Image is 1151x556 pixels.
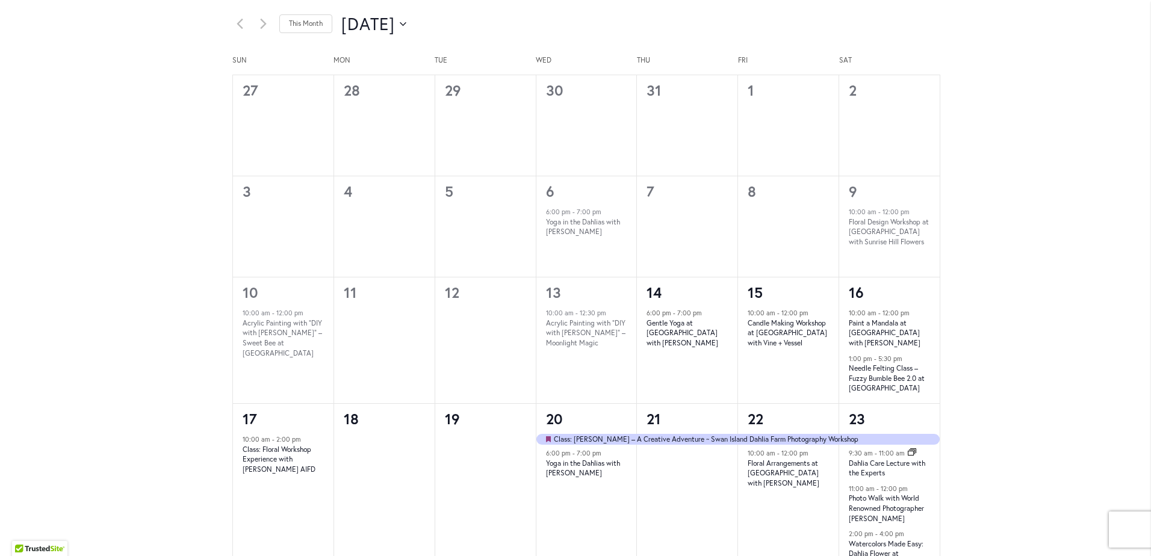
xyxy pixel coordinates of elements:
span: - [272,435,275,443]
a: Gentle Yoga at [GEOGRAPHIC_DATA] with [PERSON_NAME] [647,318,718,348]
time: 19 [445,409,460,428]
time: 7:00 pm [677,309,702,317]
a: Dahlia Care Lecture with the Experts [849,459,925,478]
time: 3 [243,182,251,201]
time: 10:00 am [546,309,574,317]
div: Monday [334,55,435,75]
time: 18 [344,409,359,428]
time: 1:00 pm [849,354,872,363]
span: - [878,309,881,317]
span: - [575,309,578,317]
time: 5 [445,182,453,201]
div: Friday [738,55,839,75]
a: 9 [849,182,857,201]
a: 21 [647,409,661,428]
a: 16 [849,283,864,302]
time: 10:00 am [748,309,775,317]
a: 20 [546,409,563,428]
time: 7:00 pm [577,208,601,216]
span: Fri [738,55,839,66]
span: Sat [839,55,940,66]
time: 10:00 am [849,208,876,216]
a: Photo Walk with World Renowned Photographer [PERSON_NAME] [849,493,924,523]
time: 7 [647,182,654,201]
a: Acrylic Painting with “DIY with [PERSON_NAME]” – Moonlight Magic [546,318,625,348]
a: Floral Arrangements at [GEOGRAPHIC_DATA] with [PERSON_NAME] [748,459,819,488]
span: Wed [536,55,637,66]
a: Class: Floral Workshop Experience with [PERSON_NAME] AIFD [243,445,315,474]
time: 12:00 pm [881,484,908,493]
a: 22 [748,409,763,428]
time: 30 [546,81,563,100]
iframe: Launch Accessibility Center [9,513,43,547]
a: 23 [849,409,865,428]
time: 10:00 am [243,435,270,443]
span: - [673,309,675,317]
span: Thu [637,55,738,66]
div: Thursday [637,55,738,75]
time: 4:00 pm [880,530,904,538]
time: 8 [748,182,756,201]
time: 12:00 pm [883,208,910,216]
span: - [572,208,575,216]
time: 10:00 am [849,309,876,317]
a: Yoga in the Dahlias with [PERSON_NAME] [546,459,620,478]
time: 5:30 pm [878,354,902,363]
span: - [777,309,780,317]
time: 1 [748,81,754,100]
a: Yoga in the Dahlias with [PERSON_NAME] [546,217,620,237]
time: 2:00 pm [849,530,873,538]
span: [DATE] [341,12,395,36]
a: 17 [243,409,257,428]
a: Floral Design Workshop at [GEOGRAPHIC_DATA] with Sunrise Hill Flowers [849,217,929,247]
time: 12 [445,283,459,302]
span: Sun [232,55,334,66]
div: Saturday [839,55,940,75]
span: - [876,484,879,493]
a: Needle Felting Class – Fuzzy Bumble Bee 2.0 at [GEOGRAPHIC_DATA] [849,363,925,393]
time: 11 [344,283,357,302]
button: Click to toggle datepicker [341,12,406,36]
div: Wednesday [536,55,637,75]
a: Previous month [232,17,247,31]
time: 28 [344,81,360,100]
span: Tue [435,55,536,66]
time: 31 [647,81,662,100]
time: 12:30 pm [580,309,606,317]
div: Sunday [232,55,334,75]
a: Click to select the current month [279,14,332,33]
span: - [878,208,881,216]
time: 10:00 am [243,309,270,317]
time: 2 [849,81,857,100]
a: 6 [546,182,554,201]
time: 12:00 pm [883,309,910,317]
a: 15 [748,283,763,302]
a: Acrylic Painting with “DIY with [PERSON_NAME]” – Sweet Bee at [GEOGRAPHIC_DATA] [243,318,322,358]
a: Paint a Mandala at [GEOGRAPHIC_DATA] with [PERSON_NAME] [849,318,920,348]
span: - [875,530,878,538]
a: Next month [256,17,270,31]
a: Candle Making Workshop at [GEOGRAPHIC_DATA] with Vine + Vessel [748,318,827,348]
time: 27 [243,81,258,100]
a: 14 [647,283,662,302]
span: - [874,354,876,363]
time: 12:00 pm [781,309,808,317]
time: 11:00 am [849,484,875,493]
time: 6:00 pm [647,309,671,317]
span: Mon [334,55,435,66]
time: 12:00 pm [276,309,303,317]
time: 6:00 pm [546,208,571,216]
a: 10 [243,283,258,302]
div: Tuesday [435,55,536,75]
time: 29 [445,81,461,100]
time: 4 [344,182,352,201]
time: 2:00 pm [276,435,301,443]
a: 13 [546,283,561,302]
span: - [272,309,275,317]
